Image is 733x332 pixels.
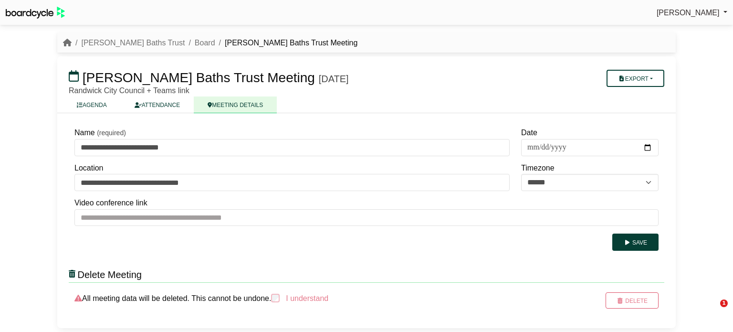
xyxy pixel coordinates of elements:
[63,37,357,49] nav: breadcrumb
[285,292,328,305] label: I understand
[74,127,95,139] label: Name
[97,129,126,137] small: (required)
[63,96,121,113] a: AGENDA
[215,37,358,49] li: [PERSON_NAME] Baths Trust Meeting
[81,39,185,47] a: [PERSON_NAME] Baths Trust
[701,300,723,322] iframe: Intercom live chat
[607,70,664,87] button: Export
[720,300,728,307] span: 1
[521,162,555,174] label: Timezone
[521,127,537,139] label: Date
[657,7,727,19] a: [PERSON_NAME]
[69,292,565,309] div: All meeting data will be deleted. This cannot be undone.
[194,96,277,113] a: MEETING DETAILS
[319,73,349,85] div: [DATE]
[83,70,315,85] span: [PERSON_NAME] Baths Trust Meeting
[612,234,659,251] button: Save
[74,162,104,174] label: Location
[606,292,659,309] button: Delete
[657,9,720,17] span: [PERSON_NAME]
[69,86,189,95] span: Randwick City Council + Teams link
[6,7,65,19] img: BoardcycleBlackGreen-aaafeed430059cb809a45853b8cf6d952af9d84e6e89e1f1685b34bfd5cb7d64.svg
[77,269,142,280] span: Delete Meeting
[121,96,194,113] a: ATTENDANCE
[195,39,215,47] a: Board
[74,197,147,209] label: Video conference link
